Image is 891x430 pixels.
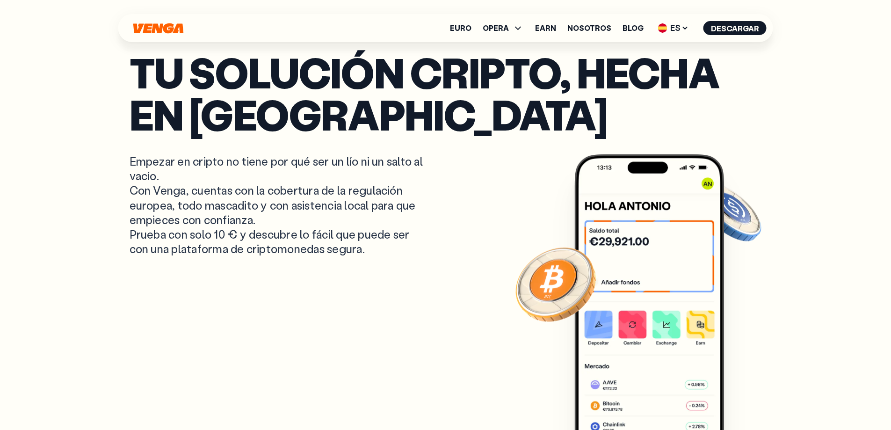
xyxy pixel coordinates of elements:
[483,24,509,32] span: OPERA
[658,23,667,33] img: flag-es
[655,21,692,36] span: ES
[567,24,611,32] a: Nosotros
[132,23,185,34] svg: Inicio
[623,24,644,32] a: Blog
[703,21,767,35] button: Descargar
[514,242,598,326] img: Bitcoin
[535,24,556,32] a: Earn
[450,24,471,32] a: Euro
[130,154,425,256] p: Empezar en cripto no tiene por qué ser un lío ni un salto al vacío. Con Venga, cuentas con la cob...
[130,51,762,135] p: Tu solución cripto, hecha en [GEOGRAPHIC_DATA]
[696,179,763,246] img: USDC coin
[483,22,524,34] span: OPERA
